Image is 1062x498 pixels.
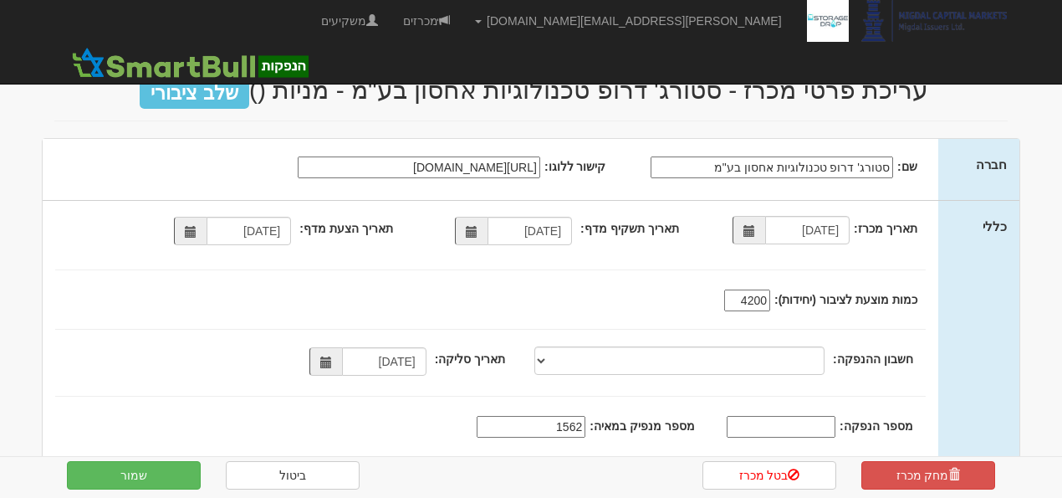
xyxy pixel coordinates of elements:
[67,461,201,490] button: שמור
[435,351,506,367] label: תאריך סליקה:
[140,79,249,109] span: שלב ציבורי
[976,156,1007,173] label: חברה
[897,158,917,175] label: שם:
[299,220,392,237] label: תאריך הצעת מדף:
[67,46,313,80] img: SmartBull Logo
[861,461,995,490] a: מחק מכרז
[854,220,917,237] label: תאריך מכרז:
[544,158,606,175] label: קישור ללוגו:
[983,218,1007,235] label: כללי
[54,76,1008,104] h2: עריכת פרטי מכרז - סטורג' דרופ טכנולוגיות אחסון בע"מ - מניות ()
[590,418,694,434] label: מספר מנפיק במאיה:
[580,220,678,237] label: תאריך תשקיף מדף:
[774,291,917,308] label: כמות מוצעת לציבור (יחידות):
[833,351,913,367] label: חשבון ההנפקה:
[840,418,913,434] label: מספר הנפקה:
[702,461,836,490] a: בטל מכרז
[226,461,360,490] a: ביטול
